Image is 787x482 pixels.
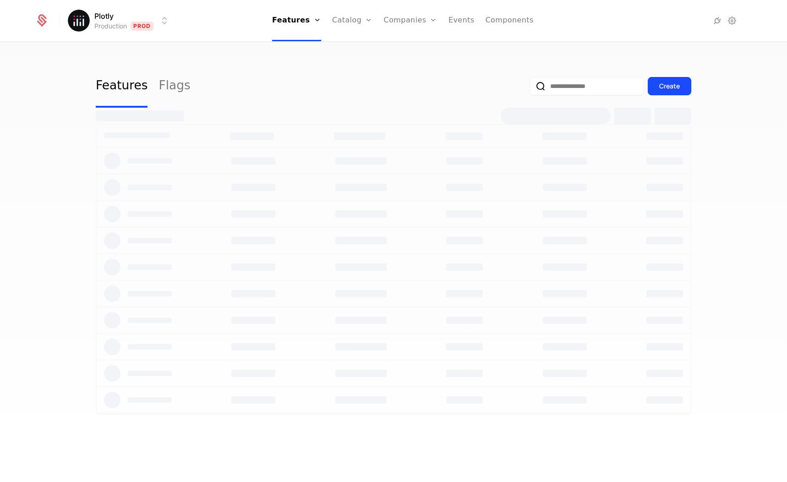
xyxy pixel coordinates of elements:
a: Settings [727,15,738,26]
a: Integrations [712,15,723,26]
span: Plotly [94,11,114,22]
span: Prod [131,22,154,31]
div: Production [94,22,127,31]
a: Features [96,65,148,108]
button: Create [648,77,691,95]
img: Plotly [68,10,90,32]
a: Flags [158,65,190,108]
div: Create [659,82,680,91]
button: Select environment [71,11,170,31]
